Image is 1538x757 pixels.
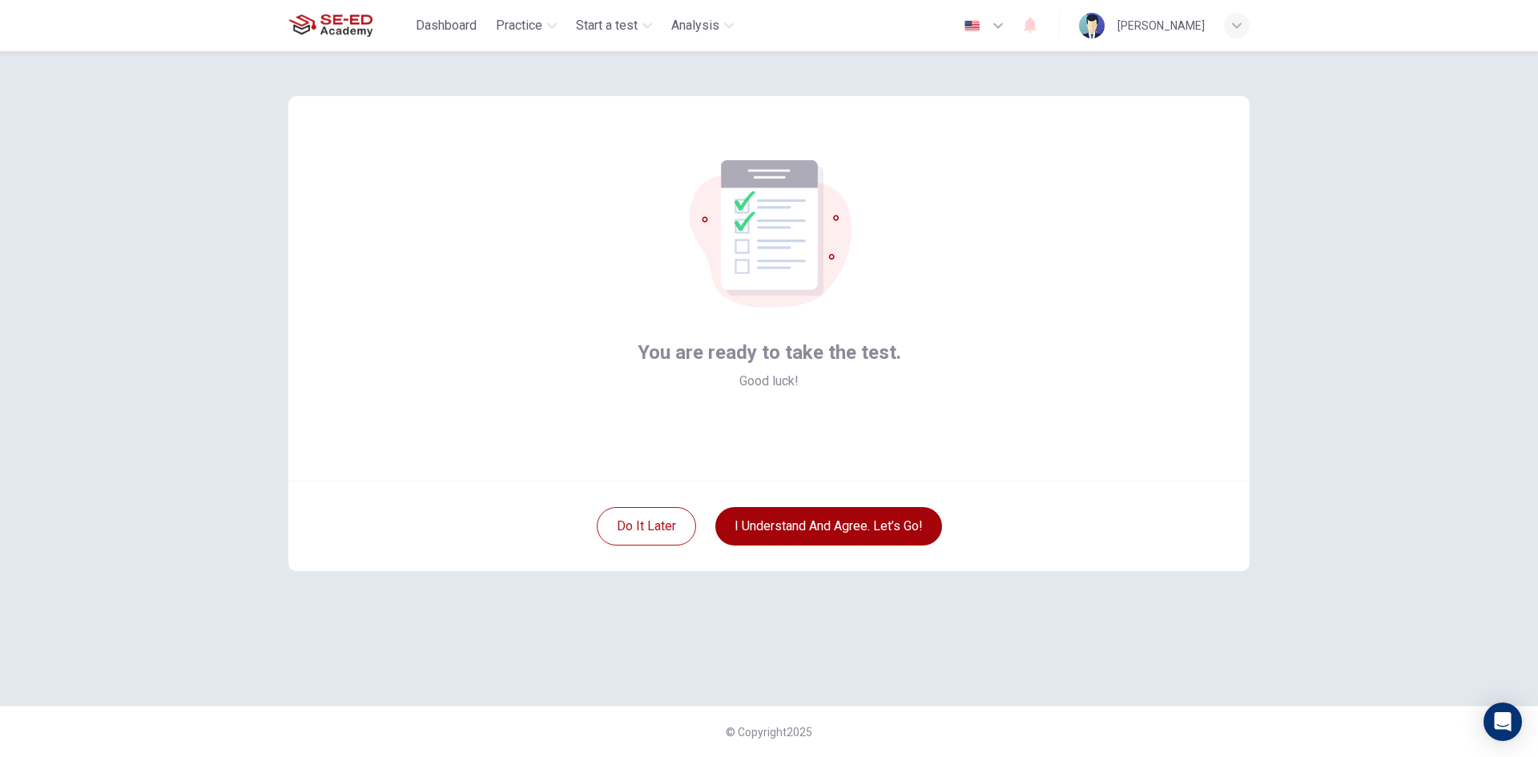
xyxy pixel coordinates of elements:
span: You are ready to take the test. [638,340,901,365]
button: Start a test [570,11,658,40]
img: SE-ED Academy logo [288,10,372,42]
span: Start a test [576,16,638,35]
span: Dashboard [416,16,477,35]
button: Practice [489,11,563,40]
span: Analysis [671,16,719,35]
button: I understand and agree. Let’s go! [715,507,942,546]
button: Dashboard [409,11,483,40]
button: Do it later [597,507,696,546]
button: Analysis [665,11,740,40]
span: © Copyright 2025 [726,726,812,739]
img: Profile picture [1079,13,1105,38]
div: Open Intercom Messenger [1484,703,1522,741]
span: Practice [496,16,542,35]
img: en [962,20,982,32]
div: [PERSON_NAME] [1117,16,1205,35]
a: SE-ED Academy logo [288,10,409,42]
span: Good luck! [739,372,799,391]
